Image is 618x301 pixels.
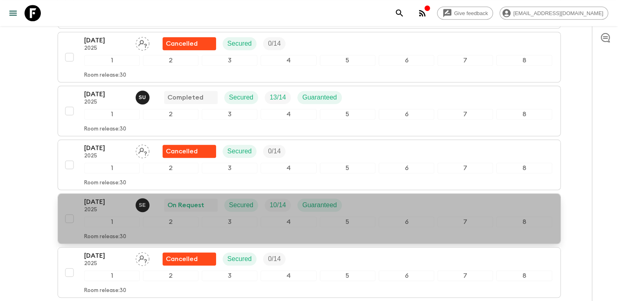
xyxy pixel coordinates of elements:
p: Cancelled [166,146,198,156]
div: 1 [84,270,140,281]
div: Secured [223,145,257,158]
p: [DATE] [84,143,129,153]
p: Completed [167,93,203,102]
button: [DATE]2025Assign pack leaderFlash Pack cancellationSecuredTrip Fill12345678Room release:30 [58,139,561,190]
span: Süleyman Erköse [136,201,151,207]
p: [DATE] [84,89,129,99]
div: Flash Pack cancellation [163,37,216,50]
div: 4 [261,217,316,227]
div: Trip Fill [263,37,286,50]
span: Assign pack leader [136,39,149,46]
div: 5 [320,163,375,173]
div: Trip Fill [265,199,291,212]
p: 10 / 14 [270,200,286,210]
span: Assign pack leader [136,255,149,261]
p: [DATE] [84,197,129,207]
div: 1 [84,55,140,66]
div: 3 [202,55,257,66]
button: SE [136,198,151,212]
div: Trip Fill [265,91,291,104]
div: 6 [379,109,434,120]
p: Secured [229,200,254,210]
p: 2025 [84,261,129,267]
div: 8 [496,55,552,66]
div: 7 [437,109,493,120]
div: 6 [379,217,434,227]
p: 0 / 14 [268,254,281,264]
span: [EMAIL_ADDRESS][DOMAIN_NAME] [509,10,608,16]
div: 8 [496,163,552,173]
div: 1 [84,109,140,120]
div: Secured [224,199,259,212]
p: [DATE] [84,251,129,261]
div: 7 [437,270,493,281]
p: Secured [228,39,252,49]
a: Give feedback [437,7,493,20]
button: [DATE]2025Assign pack leaderFlash Pack cancellationSecuredTrip Fill12345678Room release:30 [58,247,561,298]
p: 2025 [84,207,129,213]
p: 0 / 14 [268,39,281,49]
p: 2025 [84,99,129,106]
div: 8 [496,109,552,120]
div: 3 [202,163,257,173]
p: Guaranteed [302,200,337,210]
div: 7 [437,163,493,173]
p: Room release: 30 [84,180,126,186]
div: Flash Pack cancellation [163,252,216,266]
button: [DATE]2025Assign pack leaderFlash Pack cancellationSecuredTrip Fill12345678Room release:30 [58,32,561,82]
p: Room release: 30 [84,288,126,294]
div: 5 [320,270,375,281]
span: Give feedback [450,10,493,16]
span: Assign pack leader [136,147,149,153]
div: Secured [224,91,259,104]
div: 3 [202,109,257,120]
p: 0 / 14 [268,146,281,156]
div: 2 [143,55,199,66]
div: 6 [379,163,434,173]
div: 4 [261,270,316,281]
p: 2025 [84,45,129,52]
div: 7 [437,55,493,66]
div: Trip Fill [263,252,286,266]
p: Cancelled [166,254,198,264]
div: 6 [379,270,434,281]
p: Room release: 30 [84,126,126,133]
button: [DATE]2025Sefa UzCompletedSecuredTrip FillGuaranteed12345678Room release:30 [58,86,561,136]
div: 2 [143,163,199,173]
p: S E [139,202,146,208]
div: 5 [320,109,375,120]
div: 7 [437,217,493,227]
div: [EMAIL_ADDRESS][DOMAIN_NAME] [500,7,608,20]
div: 8 [496,217,552,227]
div: 4 [261,55,316,66]
p: 13 / 14 [270,93,286,102]
div: 1 [84,163,140,173]
div: 2 [143,109,199,120]
span: Sefa Uz [136,93,151,100]
p: Secured [229,93,254,102]
p: Secured [228,254,252,264]
div: 2 [143,217,199,227]
p: Room release: 30 [84,234,126,240]
div: Flash Pack cancellation [163,145,216,158]
div: Trip Fill [263,145,286,158]
div: 3 [202,217,257,227]
div: Secured [223,37,257,50]
div: 5 [320,217,375,227]
div: 4 [261,163,316,173]
p: 2025 [84,153,129,159]
p: Cancelled [166,39,198,49]
p: On Request [167,200,204,210]
div: 2 [143,270,199,281]
div: 8 [496,270,552,281]
p: [DATE] [84,35,129,45]
div: 4 [261,109,316,120]
p: Guaranteed [302,93,337,102]
button: menu [5,5,21,21]
p: Room release: 30 [84,72,126,79]
div: 5 [320,55,375,66]
button: search adventures [391,5,408,21]
p: Secured [228,146,252,156]
button: [DATE]2025Süleyman ErköseOn RequestSecuredTrip FillGuaranteed12345678Room release:30 [58,193,561,244]
div: 3 [202,270,257,281]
